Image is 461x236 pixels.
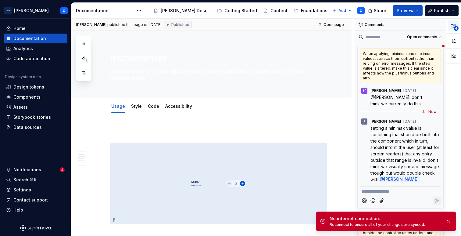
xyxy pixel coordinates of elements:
[83,58,88,63] span: 15
[13,45,33,52] div: Analytics
[4,205,67,215] button: Help
[270,8,288,14] div: Content
[111,103,125,109] a: Usage
[148,103,159,109] a: Code
[370,119,401,124] span: [PERSON_NAME]
[13,207,23,213] div: Help
[4,7,12,14] img: f0306bc8-3074-41fb-b11c-7d2e8671d5eb.png
[355,19,446,31] div: Comments
[330,216,441,222] div: No internet connection.
[109,66,326,83] textarea: A stepper-style number input that lets users adjust values up or down within a defined range.
[370,125,441,182] span: setting a min max value is something that should be built into the component which in turn, shoul...
[365,5,390,16] button: Share
[370,95,409,100] span: @
[404,33,444,41] button: Open comments
[76,8,134,14] div: Documentation
[60,167,65,172] span: 4
[171,22,189,27] span: Published
[4,195,67,205] button: Contact support
[4,112,67,122] a: Storybook stories
[13,35,46,42] div: Documentation
[13,84,44,90] div: Design tokens
[369,197,377,205] button: Add emoji
[374,8,386,14] span: Share
[4,44,67,53] a: Analytics
[4,92,67,102] a: Components
[384,177,419,182] span: [PERSON_NAME]
[363,119,365,124] div: A
[13,94,41,100] div: Components
[13,104,28,110] div: Assets
[4,54,67,64] a: Code automation
[4,175,67,185] button: Search ⌘K
[338,8,346,13] span: Add
[378,197,386,205] button: Attach files
[63,8,65,13] div: C
[13,187,31,193] div: Settings
[13,25,26,31] div: Home
[13,114,51,120] div: Storybook stories
[109,50,326,65] textarea: Incrementer
[76,22,106,27] span: [PERSON_NAME]
[161,8,211,14] div: [PERSON_NAME] Design
[110,143,327,224] img: 296f6812-d56c-4912-8c22-fed612f6f0f0.png
[4,122,67,132] a: Data sources
[13,197,48,203] div: Contact support
[323,22,344,27] span: Open page
[13,167,41,173] div: Notifications
[4,82,67,92] a: Design tokens
[360,49,441,83] div: When applying minimum and maximum values, surface them upfront rather than relying on error messa...
[360,197,368,205] button: Mention someone
[428,109,437,114] div: New
[151,6,213,16] a: [PERSON_NAME] Design
[4,24,67,33] a: Home
[14,8,53,14] div: [PERSON_NAME] Airlines
[360,8,362,13] div: C
[434,8,450,14] span: Publish
[1,4,70,17] button: [PERSON_NAME] AirlinesC
[224,8,257,14] div: Getting Started
[301,8,327,14] div: Foundations
[316,20,347,29] a: Open page
[4,185,67,195] a: Settings
[331,6,354,15] button: Add
[4,165,67,175] button: Notifications4
[129,100,144,112] div: Style
[363,88,366,93] div: SP
[330,222,441,227] div: Reconnect to ensure all of your changes are synced.
[215,6,259,16] a: Getting Started
[261,6,290,16] a: Content
[454,26,459,31] span: 4
[5,74,41,79] div: Design system data
[393,5,423,16] button: Preview
[397,8,414,14] span: Preview
[13,177,37,183] div: Search ⌘K
[131,103,142,109] a: Style
[20,225,51,231] svg: Supernova Logo
[360,186,441,195] div: Composer editor
[13,56,50,62] div: Code automation
[107,22,162,27] div: published this page on [DATE]
[145,100,162,112] div: Code
[163,100,195,112] div: Accessibility
[13,124,42,130] div: Data sources
[151,5,330,17] div: Page tree
[378,176,420,182] span: @
[407,34,437,39] span: Open comments
[425,5,459,16] button: Publish
[4,102,67,112] a: Assets
[4,34,67,43] a: Documentation
[165,103,192,109] a: Accessibility
[291,6,330,16] a: Foundations
[375,95,409,100] span: [PERSON_NAME]
[370,95,423,106] span: I don't think we currently do this
[109,100,127,112] div: Usage
[370,88,401,93] span: [PERSON_NAME]
[433,197,441,205] button: Reply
